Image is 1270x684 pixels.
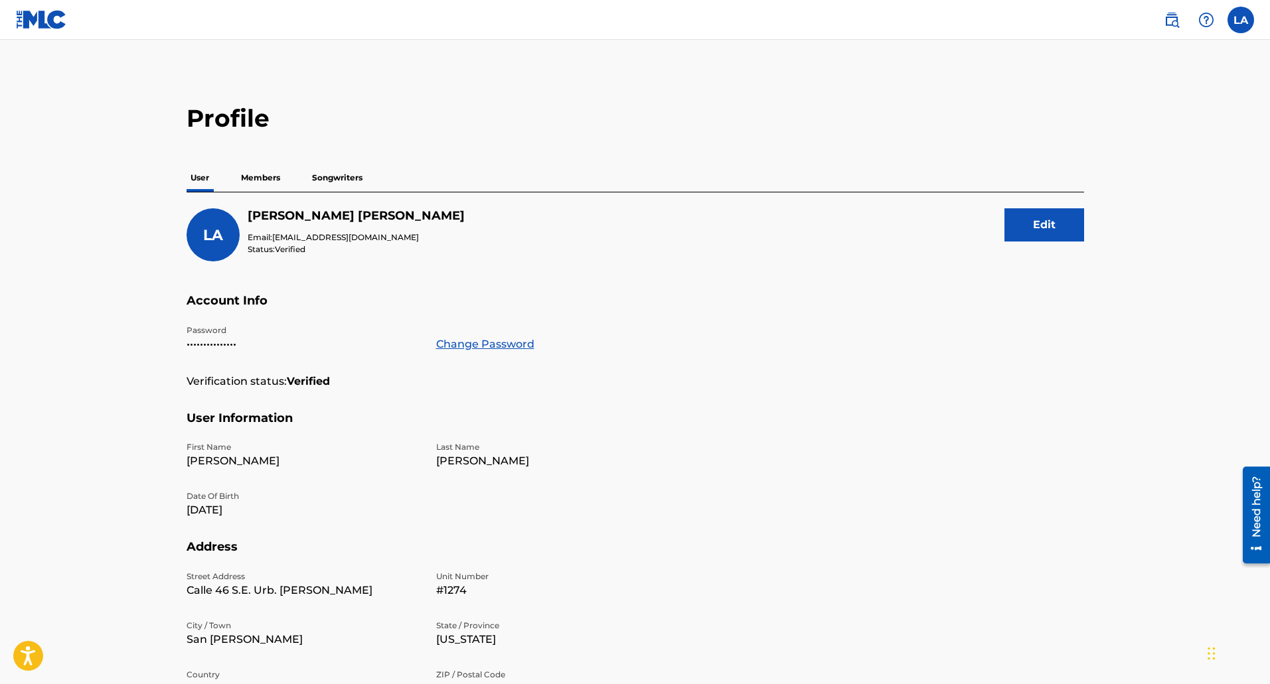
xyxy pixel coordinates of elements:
a: Change Password [436,336,534,352]
div: Drag [1208,634,1216,673]
p: Members [237,164,284,192]
p: Status: [248,243,465,255]
iframe: Chat Widget [1204,620,1270,684]
p: Calle 46 S.E. Urb. [PERSON_NAME] [187,582,420,598]
h5: User Information [187,411,1084,442]
img: search [1164,12,1180,28]
button: Edit [1004,208,1084,241]
h5: Address [187,539,1084,571]
p: Unit Number [436,571,670,582]
p: ••••••••••••••• [187,336,420,352]
iframe: Resource Center [1233,461,1270,568]
p: Songwriters [308,164,366,192]
p: City / Town [187,620,420,632]
div: Help [1193,7,1220,33]
span: LA [203,226,223,244]
p: #1274 [436,582,670,598]
img: MLC Logo [16,10,67,29]
strong: Verified [287,374,330,389]
p: Last Name [436,441,670,453]
h5: Account Info [187,293,1084,324]
h5: Luis Ayala [248,208,465,224]
p: Date Of Birth [187,490,420,502]
span: [EMAIL_ADDRESS][DOMAIN_NAME] [272,232,419,242]
p: First Name [187,441,420,453]
p: Verification status: [187,374,287,389]
img: help [1198,12,1214,28]
h2: Profile [187,103,1084,133]
p: State / Province [436,620,670,632]
p: Street Address [187,571,420,582]
p: [DATE] [187,502,420,518]
p: San [PERSON_NAME] [187,632,420,648]
p: User [187,164,213,192]
p: [US_STATE] [436,632,670,648]
p: Email: [248,232,465,243]
p: [PERSON_NAME] [187,453,420,469]
p: Password [187,324,420,336]
p: ZIP / Postal Code [436,669,670,681]
p: Country [187,669,420,681]
span: Verified [275,244,305,254]
a: Public Search [1158,7,1185,33]
p: [PERSON_NAME] [436,453,670,469]
div: User Menu [1228,7,1254,33]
